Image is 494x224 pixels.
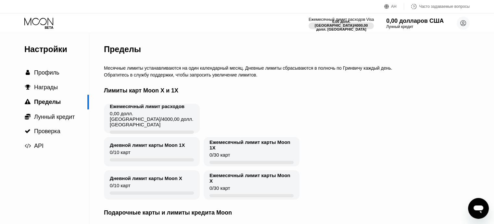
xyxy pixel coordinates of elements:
[114,149,131,155] font: 10 карт
[386,24,413,29] font: Лунный кредит
[34,114,75,120] font: Лунный кредит
[25,84,31,90] font: 
[386,18,444,24] font: 0,00 долларов США
[419,4,470,9] font: Часто задаваемые вопросы
[110,116,195,127] font: 4000,00 долл. [GEOGRAPHIC_DATA]
[160,116,162,122] font: /
[384,3,404,10] div: АН
[24,113,31,120] div: 
[404,3,470,10] div: Часто задаваемые вопросы
[112,149,114,155] font: /
[24,45,67,54] font: Настройки
[114,183,131,188] font: 10 карт
[214,152,230,158] font: 30 карт
[209,185,212,191] font: 0
[386,18,444,29] div: 0,00 долларов СШАЛунный кредит
[391,4,397,9] font: АН
[112,183,114,188] font: /
[468,198,489,219] iframe: Кнопка для запуска окна сообщений
[104,45,141,54] font: Пределы
[104,87,178,94] font: Лимиты карт Moon X и 1X
[34,128,60,134] font: Проверка
[25,114,31,119] font: 
[110,183,112,188] font: 0
[209,139,292,150] font: Ежемесячный лимит карты Moon 1X
[110,104,184,109] font: Ежемесячный лимит расходов
[110,149,112,155] font: 0
[104,65,392,71] font: Месячные лимиты устанавливаются на один календарный месяц. Дневные лимиты сбрасываются в полночь ...
[26,70,30,76] font: 
[24,128,31,134] div: 
[34,143,44,149] font: API
[25,99,31,105] font: 
[209,152,212,158] font: 0
[34,84,58,91] font: Награды
[209,173,292,184] font: Ежемесячный лимит карты Moon X
[353,23,354,27] font: /
[316,23,369,31] font: 4000,00 долл. [GEOGRAPHIC_DATA]
[315,20,354,27] font: 0,00 долл. [GEOGRAPHIC_DATA]
[104,72,257,77] font: Обратитесь в службу поддержки, чтобы запросить увеличение лимитов.
[110,175,182,181] font: Дневной лимит карты Moon X
[25,128,31,134] font: 
[34,99,61,105] font: Пределы
[34,69,59,76] font: Профиль
[24,70,31,76] div: 
[104,209,232,216] font: Подарочные карты и лимиты кредита Moon
[25,143,31,149] font: 
[24,143,31,149] div: 
[214,185,230,191] font: 30 карт
[24,99,31,105] div: 
[309,17,374,22] font: Ежемесячный лимит расходов Visa
[110,111,160,122] font: 0,00 долл. [GEOGRAPHIC_DATA]
[212,185,213,191] font: /
[24,84,31,90] div: 
[212,152,213,158] font: /
[110,142,185,148] font: Дневной лимит карты Moon 1X
[309,17,373,29] div: Ежемесячный лимит расходов Visa0,00 долл. [GEOGRAPHIC_DATA]/4000,00 долл. [GEOGRAPHIC_DATA]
